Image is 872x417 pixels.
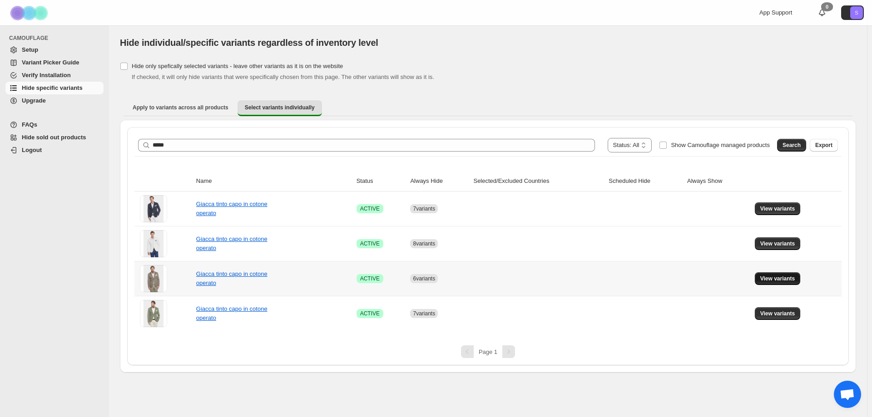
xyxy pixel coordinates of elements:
button: Export [810,139,838,152]
span: Show Camouflage managed products [671,142,770,148]
th: Name [193,171,354,191]
button: Select variants individually [238,100,322,116]
div: 0 [821,2,833,11]
a: Variant Picker Guide [5,56,104,69]
span: App Support [759,9,792,16]
span: View variants [760,240,795,247]
nav: Pagination [134,345,842,358]
div: Aprire la chat [834,381,861,408]
a: FAQs [5,118,104,131]
span: Page 1 [479,348,497,355]
img: Camouflage [7,0,53,25]
button: Search [777,139,806,152]
button: View variants [755,272,801,285]
span: Avatar with initials S [850,6,863,19]
a: Setup [5,44,104,56]
a: Logout [5,144,104,157]
a: Upgrade [5,94,104,107]
th: Always Hide [407,171,471,191]
a: Hide specific variants [5,82,104,94]
span: Export [815,142,832,149]
span: Hide sold out products [22,134,86,141]
span: If checked, it will only hide variants that were specifically chosen from this page. The other va... [132,74,434,80]
a: Giacca tinto capo in cotone operato [196,305,268,321]
span: ACTIVE [360,275,380,282]
text: S [855,10,858,15]
span: Select variants individually [245,104,315,111]
a: Giacca tinto capo in cotone operato [196,235,268,251]
span: Apply to variants across all products [133,104,228,111]
span: Hide only spefically selected variants - leave other variants as it is on the website [132,63,343,69]
button: Apply to variants across all products [125,100,236,115]
span: Setup [22,46,38,53]
span: View variants [760,310,795,317]
a: 0 [817,8,827,17]
button: View variants [755,237,801,250]
span: Logout [22,147,42,153]
span: View variants [760,205,795,212]
button: View variants [755,202,801,215]
a: Giacca tinto capo in cotone operato [196,270,268,286]
th: Always Show [684,171,752,191]
span: 8 variants [413,240,435,247]
span: Hide individual/specific variants regardless of inventory level [120,38,378,48]
span: ACTIVE [360,240,380,247]
div: Select variants individually [120,120,856,373]
span: ACTIVE [360,310,380,317]
span: Upgrade [22,97,46,104]
span: CAMOUFLAGE [9,34,104,42]
span: Search [783,142,801,149]
span: 6 variants [413,275,435,282]
th: Selected/Excluded Countries [471,171,606,191]
th: Status [354,171,408,191]
span: 7 variants [413,310,435,317]
th: Scheduled Hide [606,171,684,191]
span: FAQs [22,121,37,128]
span: ACTIVE [360,205,380,212]
a: Hide sold out products [5,131,104,144]
button: Avatar with initials S [841,5,864,20]
span: Hide specific variants [22,84,83,91]
span: Variant Picker Guide [22,59,79,66]
span: 7 variants [413,206,435,212]
a: Verify Installation [5,69,104,82]
span: Verify Installation [22,72,71,78]
button: View variants [755,307,801,320]
a: Giacca tinto capo in cotone operato [196,201,268,216]
span: View variants [760,275,795,282]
